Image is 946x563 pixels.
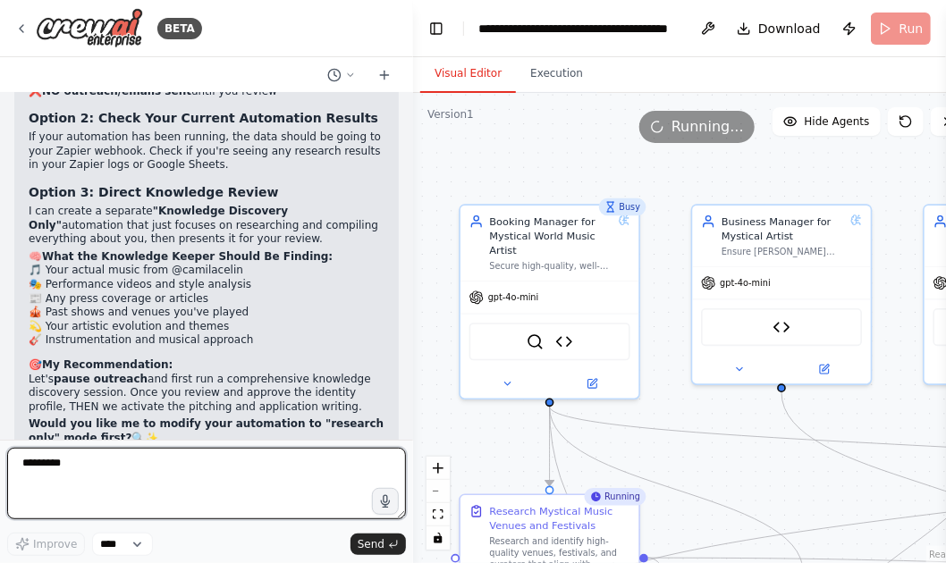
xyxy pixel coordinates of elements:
[490,214,613,258] div: Booking Manager for Mystical World Music Artist
[42,250,333,263] strong: What the Knowledge Keeper Should Be Finding:
[29,333,384,348] li: 🎸 Instrumentation and musical approach
[758,20,821,38] span: Download
[351,534,406,555] button: Send
[320,64,363,86] button: Switch to previous chat
[157,18,202,39] div: BETA
[29,264,384,278] li: 🎵 Your actual music from @camilacelin
[424,16,449,41] button: Hide left sidebar
[721,277,772,289] span: gpt-4o-mini
[516,55,597,93] button: Execution
[29,111,378,125] strong: Option 2: Check Your Current Automation Results
[372,488,399,515] button: Click to speak your automation idea
[783,361,866,378] button: Open in side panel
[599,198,646,215] div: Busy
[555,333,572,350] img: Zapier Webhook Sender
[370,64,399,86] button: Start a new chat
[427,526,450,550] button: toggle interactivity
[490,261,613,273] div: Secure high-quality, well-paying gigs that honor [PERSON_NAME] artistry in world music, classical...
[427,503,450,526] button: fit view
[420,55,516,93] button: Visual Editor
[427,480,450,503] button: zoom out
[527,333,544,350] img: SerperDevTool
[691,204,873,385] div: Business Manager for Mystical ArtistEnsure [PERSON_NAME] financial and contractual stability whil...
[36,8,143,48] img: Logo
[585,488,646,505] div: Running
[488,291,539,303] span: gpt-4o-mini
[29,373,384,415] p: Let's and first run a comprehensive knowledge discovery session. Once you review and approve the ...
[29,278,384,292] li: 🎭 Performance videos and style analysis
[29,358,384,373] h2: 🎯
[722,246,845,257] div: Ensure [PERSON_NAME] financial and contractual stability while protecting her artistic value usin...
[490,504,630,533] div: Research Mystical Music Venues and Festivals
[29,185,278,199] strong: Option 3: Direct Knowledge Review
[7,533,85,556] button: Improve
[460,204,641,399] div: BusyBooking Manager for Mystical World Music ArtistSecure high-quality, well-paying gigs that hon...
[478,20,680,38] nav: breadcrumb
[552,375,634,392] button: Open in side panel
[42,85,191,97] strong: NO outreach/emails sent
[54,373,148,385] strong: pause outreach
[427,457,450,550] div: React Flow controls
[29,320,384,334] li: 💫 Your artistic evolution and themes
[42,358,173,371] strong: My Recommendation:
[543,407,557,486] g: Edge from 0dea9376-d607-4c42-aa4e-04b6c40bcfe6 to 19eb399e-c1c0-472f-acce-53eeffd30b79
[29,250,384,265] h2: 🧠
[29,130,384,172] p: If your automation has been running, the data should be going to your Zapier webhook. Check if yo...
[29,306,384,320] li: 🎪 Past shows and venues you've played
[427,457,450,480] button: zoom in
[773,107,881,136] button: Hide Agents
[29,292,384,307] li: 📰 Any press coverage or articles
[427,107,474,122] div: Version 1
[358,537,384,551] span: Send
[29,417,384,445] p: 🔍✨
[671,116,744,138] span: Running...
[29,205,288,231] strong: "Knowledge Discovery Only"
[722,214,845,243] div: Business Manager for Mystical Artist
[29,417,384,444] strong: Would you like me to modify your automation to "research only" mode first?
[805,114,870,129] span: Hide Agents
[29,205,384,247] p: I can create a separate automation that just focuses on researching and compiling everything abou...
[730,13,828,45] button: Download
[33,537,77,551] span: Improve
[773,318,790,335] img: Zapier Webhook Sender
